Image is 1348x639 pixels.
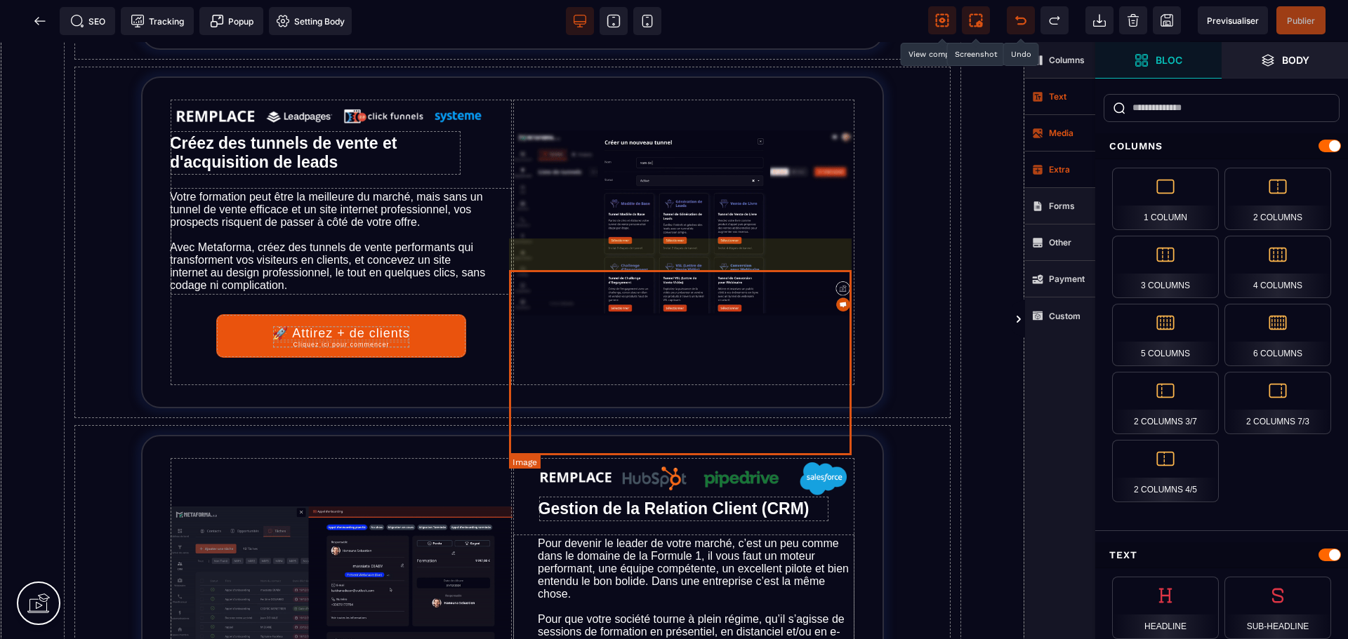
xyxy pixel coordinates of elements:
[170,145,513,253] text: Votre formation peut être la meilleure du marché, mais sans un tunnel de vente efficace et un sit...
[170,57,489,88] img: 4fb77f3056432ced3a85e8f6057a4525_Capture_d%E2%80%99e%CC%81cran_2025-01-02_a%CC%80_09.28.59.png
[1049,274,1085,284] strong: Payment
[1049,237,1071,248] strong: Other
[1156,55,1182,65] strong: Bloc
[1112,372,1219,434] div: 2 Columns 3/7
[1198,6,1268,34] span: Preview
[70,14,105,28] span: SEO
[1112,168,1219,230] div: 1 Column
[210,14,253,28] span: Popup
[1224,304,1331,366] div: 6 Columns
[131,14,184,28] span: Tracking
[1095,542,1348,568] div: Text
[928,6,956,34] span: View components
[513,492,855,638] text: Pour devenir le leader de votre marché, c’est un peu comme dans le domaine de la Formule 1, il vo...
[1112,440,1219,502] div: 2 Columns 4/5
[1207,15,1259,26] span: Previsualiser
[1224,168,1331,230] div: 2 Columns
[1049,201,1075,211] strong: Forms
[1282,55,1309,65] strong: Body
[1112,577,1219,639] div: Headline
[538,454,830,480] text: Gestion de la Relation Client (CRM)
[1224,372,1331,434] div: 2 Columns 7/3
[1224,236,1331,298] div: 4 Columns
[1095,133,1348,159] div: Columns
[216,272,466,316] button: 🚀 Attirez + de clientsCliquez ici pour commencer
[1287,15,1315,26] span: Publier
[1112,236,1219,298] div: 3 Columns
[1112,304,1219,366] div: 5 Columns
[276,14,345,28] span: Setting Body
[1095,42,1222,79] span: Open Blocks
[1049,55,1085,65] strong: Columns
[1222,42,1348,79] span: Open Layer Manager
[1049,164,1070,175] strong: Extra
[1224,577,1331,639] div: Sub-Headline
[1049,128,1073,138] strong: Media
[1049,91,1066,102] strong: Text
[962,6,990,34] span: Screenshot
[1049,311,1081,321] strong: Custom
[513,88,855,274] img: 58bfda3fca67bbd56025afe2a195f2aa_Tunnel.gif
[170,88,461,133] text: Créez des tunnels de vente et d'acquisition de leads
[536,415,855,454] img: af94edb9f1878912055fd218d28fcd1f_Capture_d%E2%80%99e%CC%81cran_2025-01-02_a%CC%80_09.29.04.png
